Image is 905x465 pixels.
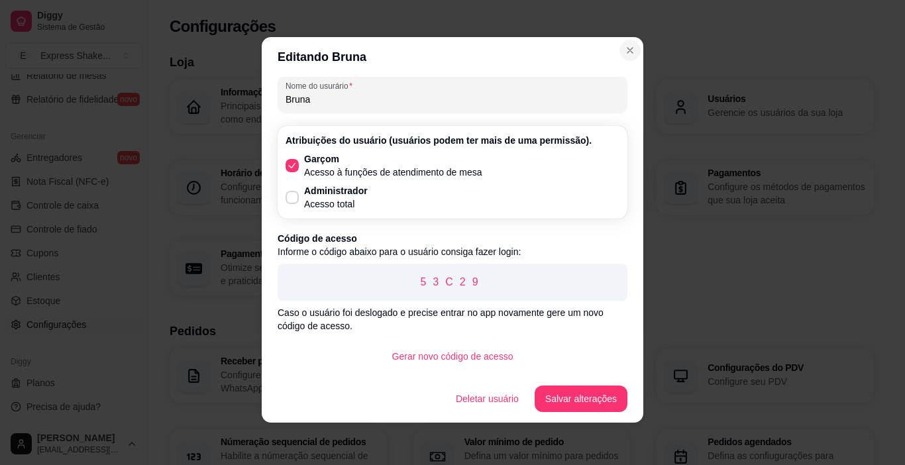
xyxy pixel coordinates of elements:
[286,93,619,106] input: Nome do usurário
[535,386,627,412] button: Salvar alterações
[445,386,529,412] button: Deletar usuário
[286,134,619,147] p: Atribuições do usuário (usuários podem ter mais de uma permissão).
[304,152,482,166] p: Garçom
[278,245,627,258] p: Informe o código abaixo para o usuário consiga fazer login:
[304,197,368,211] p: Acesso total
[262,37,643,77] header: Editando Bruna
[286,80,357,91] label: Nome do usurário
[619,40,641,61] button: Close
[304,166,482,179] p: Acesso à funções de atendimento de mesa
[304,184,368,197] p: Administrador
[278,306,627,333] p: Caso o usuário foi deslogado e precise entrar no app novamente gere um novo código de acesso.
[382,343,524,370] button: Gerar novo código de acesso
[278,232,627,245] p: Código de acesso
[288,274,617,290] p: 53C29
